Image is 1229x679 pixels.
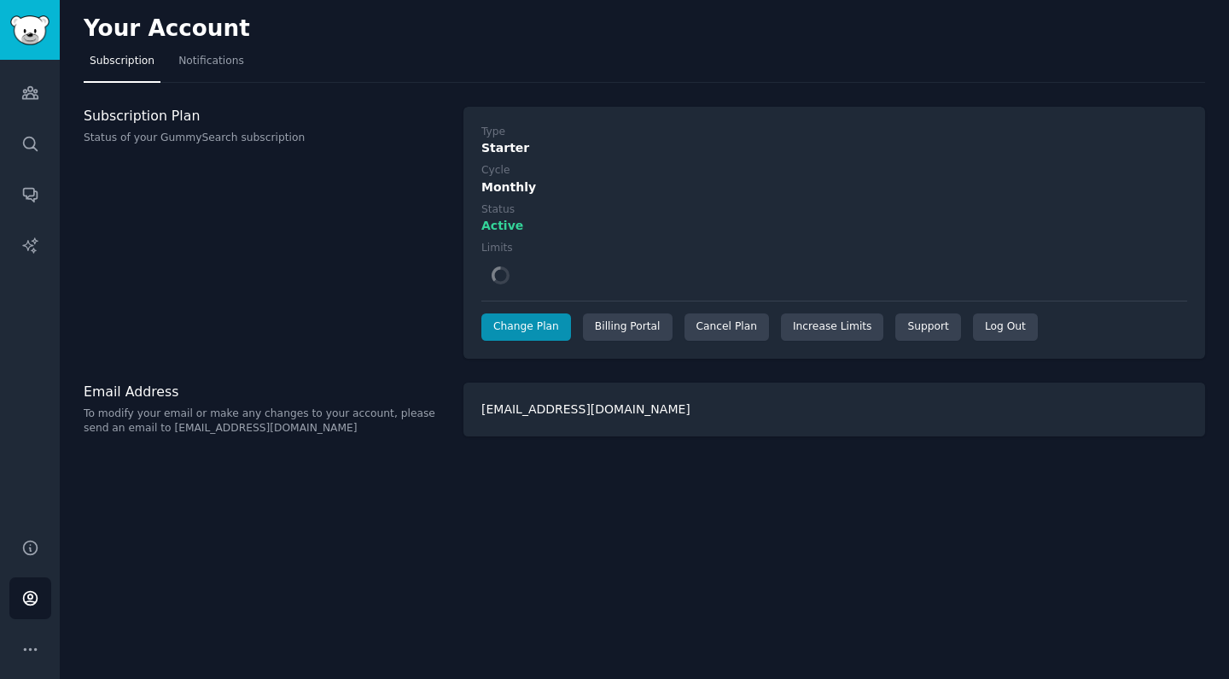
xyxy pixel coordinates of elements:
[10,15,50,45] img: GummySearch logo
[481,217,523,235] span: Active
[84,15,250,43] h2: Your Account
[84,107,446,125] h3: Subscription Plan
[84,407,446,436] p: To modify your email or make any changes to your account, please send an email to [EMAIL_ADDRESS]...
[463,383,1205,436] div: [EMAIL_ADDRESS][DOMAIN_NAME]
[973,313,1038,341] div: Log Out
[481,241,513,256] div: Limits
[684,313,769,341] div: Cancel Plan
[481,179,1187,196] div: Monthly
[781,313,884,341] a: Increase Limits
[90,54,154,69] span: Subscription
[481,139,1187,157] div: Starter
[481,313,571,341] a: Change Plan
[172,48,250,83] a: Notifications
[481,202,515,218] div: Status
[481,163,510,179] div: Cycle
[84,383,446,401] h3: Email Address
[583,313,673,341] div: Billing Portal
[481,125,505,140] div: Type
[895,313,960,341] a: Support
[178,54,244,69] span: Notifications
[84,131,446,146] p: Status of your GummySearch subscription
[84,48,160,83] a: Subscription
